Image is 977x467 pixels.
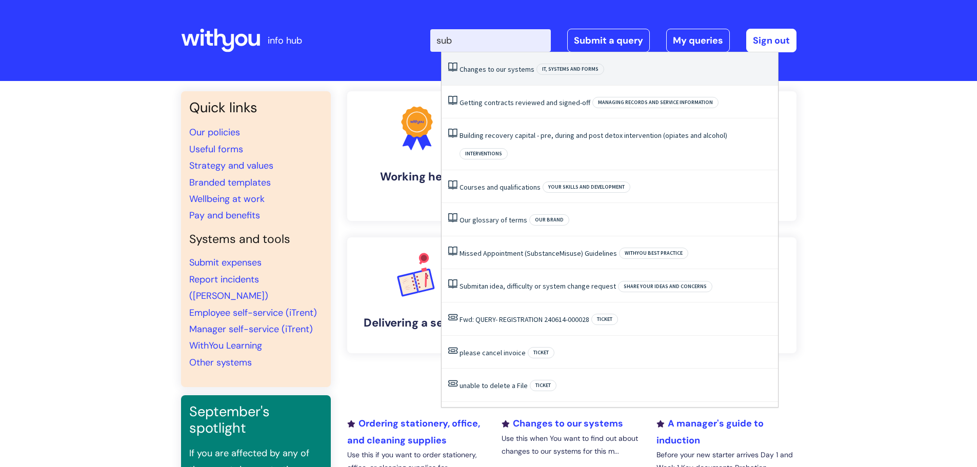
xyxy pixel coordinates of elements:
a: please cancel invoice [460,348,526,357]
a: Employee self-service (iTrent) [189,307,317,319]
span: Interventions [460,148,508,159]
a: Branded templates [189,176,271,189]
a: Changes to our systems [502,417,623,430]
a: Building recovery capital - pre, during and post detox intervention (opiates and alcohol) [460,131,727,140]
h4: Systems and tools [189,232,323,247]
a: Our glossary of terms [460,215,527,225]
a: Submit a query [567,29,650,52]
span: Submit [460,281,481,291]
h4: Delivering a service [355,316,478,330]
h3: Quick links [189,99,323,116]
a: Other systems [189,356,252,369]
h3: September's spotlight [189,403,323,437]
a: Ordering stationery, office, and cleaning supplies [347,417,480,446]
span: Our brand [529,214,569,226]
a: Missed Appointment (SubstanceMisuse) Guidelines [460,249,617,258]
a: A manager's guide to induction [656,417,764,446]
a: Manager self-service (iTrent) [189,323,313,335]
a: Courses and qualifications [460,182,541,192]
span: Managing records and service information [592,97,719,108]
a: Changes to our systems [460,65,534,74]
a: Fwd: QUERY- REGISTRATION 240614-000028 [460,315,589,324]
a: Wellbeing at work [189,193,265,205]
a: Our policies [189,126,240,138]
input: Search [430,29,551,52]
span: Share your ideas and concerns [618,281,712,292]
a: Submit expenses [189,256,262,269]
span: IT, systems and forms [536,64,604,75]
span: Your skills and development [543,181,630,193]
p: Use this when You want to find out about changes to our systems for this m... [502,432,641,458]
a: Submitan idea, difficulty or system change request [460,281,616,291]
span: Ticket [591,314,618,325]
span: Substance [527,249,560,258]
a: Useful forms [189,143,243,155]
h4: Working here [355,170,478,184]
a: Strategy and values [189,159,273,172]
a: Delivering a service [347,237,487,353]
span: WithYou best practice [619,248,688,259]
a: unable to delete a File [460,381,528,390]
span: Ticket [528,347,554,358]
a: Report incidents ([PERSON_NAME]) [189,273,268,302]
p: info hub [268,32,302,49]
a: My queries [666,29,730,52]
h2: Recently added or updated [347,386,796,405]
div: | - [430,29,796,52]
a: Sign out [746,29,796,52]
a: Pay and benefits [189,209,260,221]
span: Ticket [530,380,556,391]
a: WithYou Learning [189,339,262,352]
a: Working here [347,91,487,221]
a: Getting contracts reviewed and signed-off [460,98,590,107]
